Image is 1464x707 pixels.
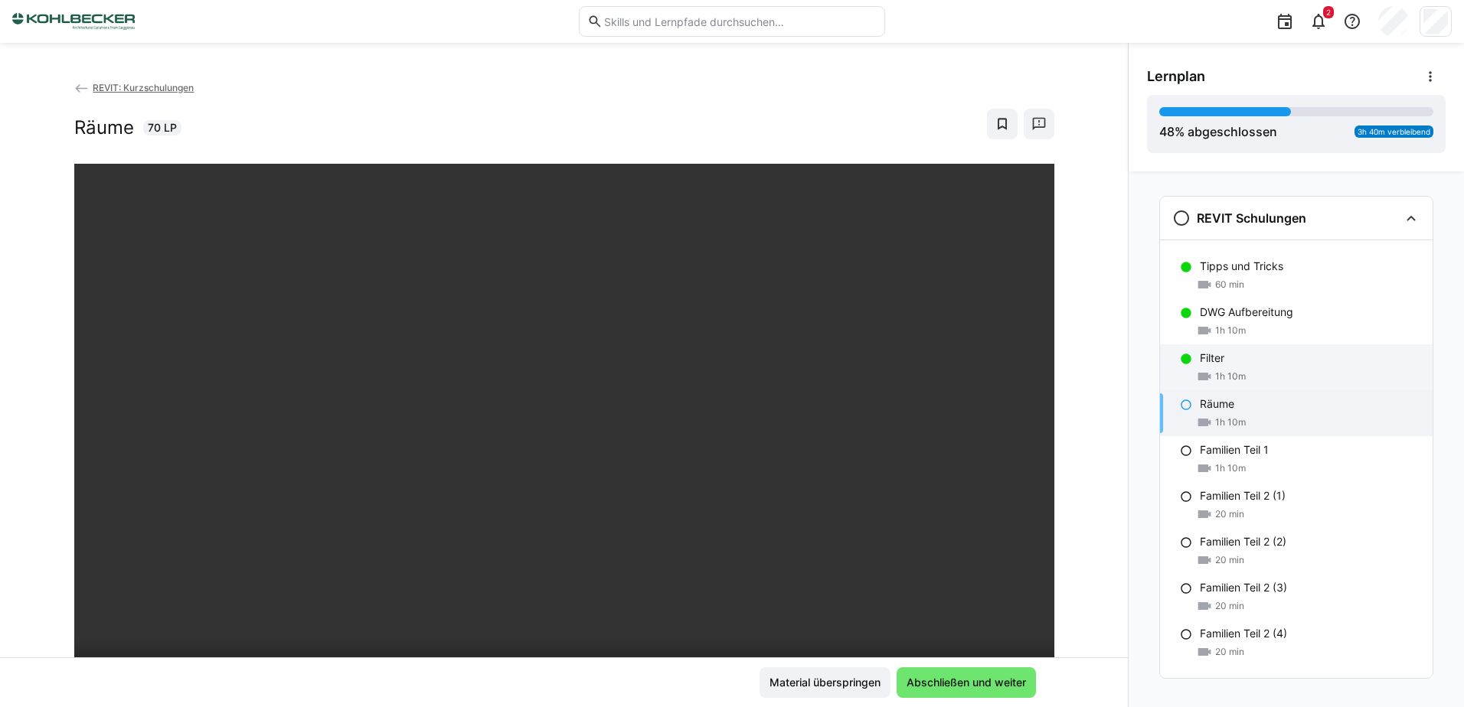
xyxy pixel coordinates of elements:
[1159,124,1175,139] span: 48
[603,15,877,28] input: Skills und Lernpfade durchsuchen…
[1200,350,1224,366] p: Filter
[74,82,194,93] a: REVIT: Kurzschulungen
[1200,442,1269,458] p: Familien Teil 1
[1215,646,1244,658] span: 20 min
[1215,279,1244,291] span: 60 min
[760,667,890,698] button: Material überspringen
[767,675,883,690] span: Material überspringen
[1358,127,1430,136] span: 3h 40m verbleibend
[1326,8,1331,17] span: 2
[1200,626,1287,641] p: Familien Teil 2 (4)
[1215,370,1246,383] span: 1h 10m
[897,667,1036,698] button: Abschließen und weiter
[148,120,177,135] span: 70 LP
[1215,416,1246,428] span: 1h 10m
[74,116,134,139] h2: Räume
[1200,488,1286,503] p: Familien Teil 2 (1)
[904,675,1028,690] span: Abschließen und weiter
[1147,68,1205,85] span: Lernplan
[1215,600,1244,612] span: 20 min
[1197,210,1306,226] h3: REVIT Schulungen
[1215,554,1244,566] span: 20 min
[93,82,194,93] span: REVIT: Kurzschulungen
[1215,508,1244,520] span: 20 min
[1200,259,1283,274] p: Tipps und Tricks
[1215,462,1246,474] span: 1h 10m
[1200,580,1287,595] p: Familien Teil 2 (3)
[1200,534,1286,549] p: Familien Teil 2 (2)
[1159,122,1277,141] div: % abgeschlossen
[1200,305,1293,320] p: DWG Aufbereitung
[1200,396,1234,412] p: Räume
[1215,324,1246,337] span: 1h 10m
